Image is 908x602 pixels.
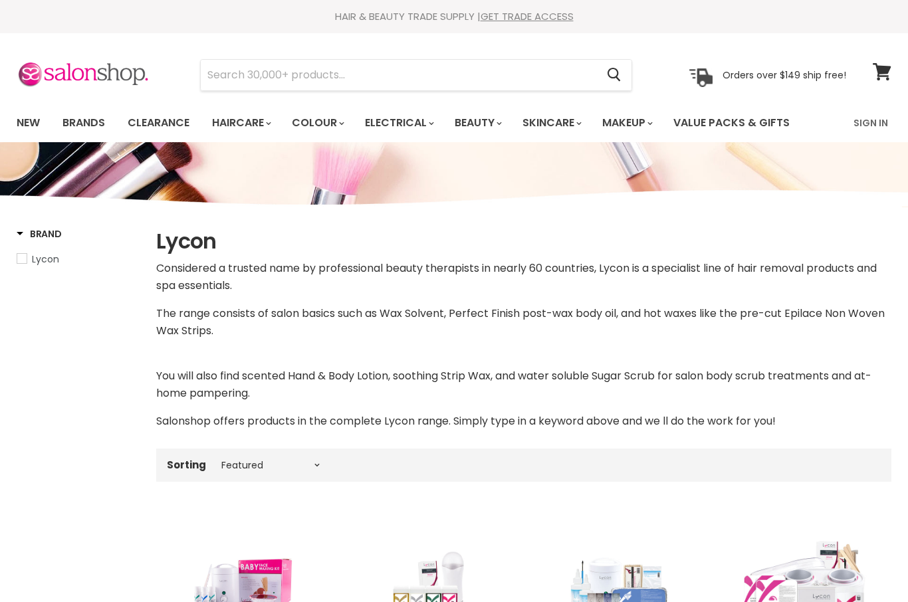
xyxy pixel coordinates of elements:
a: Haircare [202,109,279,137]
p: Orders over $149 ship free! [723,68,846,80]
a: Brands [53,109,115,137]
div: The range consists of salon basics such as Wax Solvent, Perfect Finish post-wax body oil, and hot... [156,260,891,430]
ul: Main menu [7,104,823,142]
a: Skincare [512,109,590,137]
a: Makeup [592,109,661,137]
h3: Brand [17,227,62,241]
a: Lycon [17,252,140,266]
p: You will also find scented Hand & Body Lotion, soothing Strip Wax, and water soluble Sugar Scrub ... [156,367,891,402]
label: Sorting [167,459,206,470]
a: Beauty [445,109,510,137]
form: Product [200,59,632,91]
input: Search [201,60,596,90]
a: New [7,109,50,137]
a: Value Packs & Gifts [663,109,800,137]
a: GET TRADE ACCESS [481,9,574,23]
a: Colour [282,109,352,137]
span: Lycon [32,252,59,266]
p: Considered a trusted name by professional beauty therapists in nearly 60 countries, Lycon is a sp... [156,260,891,294]
a: Clearance [118,109,199,137]
button: Search [596,60,631,90]
a: Electrical [355,109,442,137]
a: Sign In [846,109,896,137]
h1: Lycon [156,227,891,255]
